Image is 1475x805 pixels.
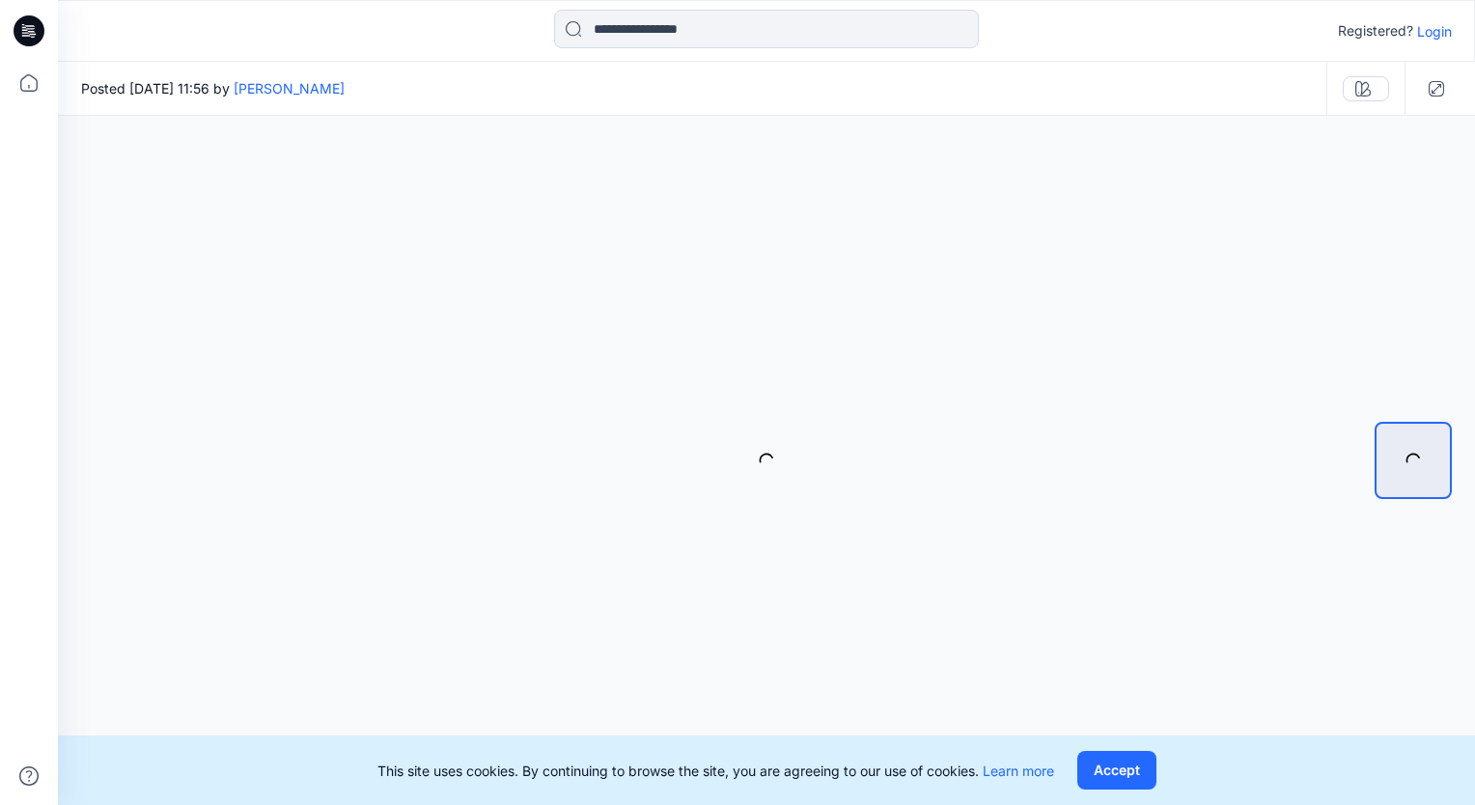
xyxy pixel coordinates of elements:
p: Registered? [1338,19,1413,42]
a: [PERSON_NAME] [234,80,345,97]
a: Learn more [983,763,1054,779]
p: This site uses cookies. By continuing to browse the site, you are agreeing to our use of cookies. [377,761,1054,781]
button: Accept [1077,751,1156,790]
p: Login [1417,21,1452,42]
span: Posted [DATE] 11:56 by [81,78,345,98]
